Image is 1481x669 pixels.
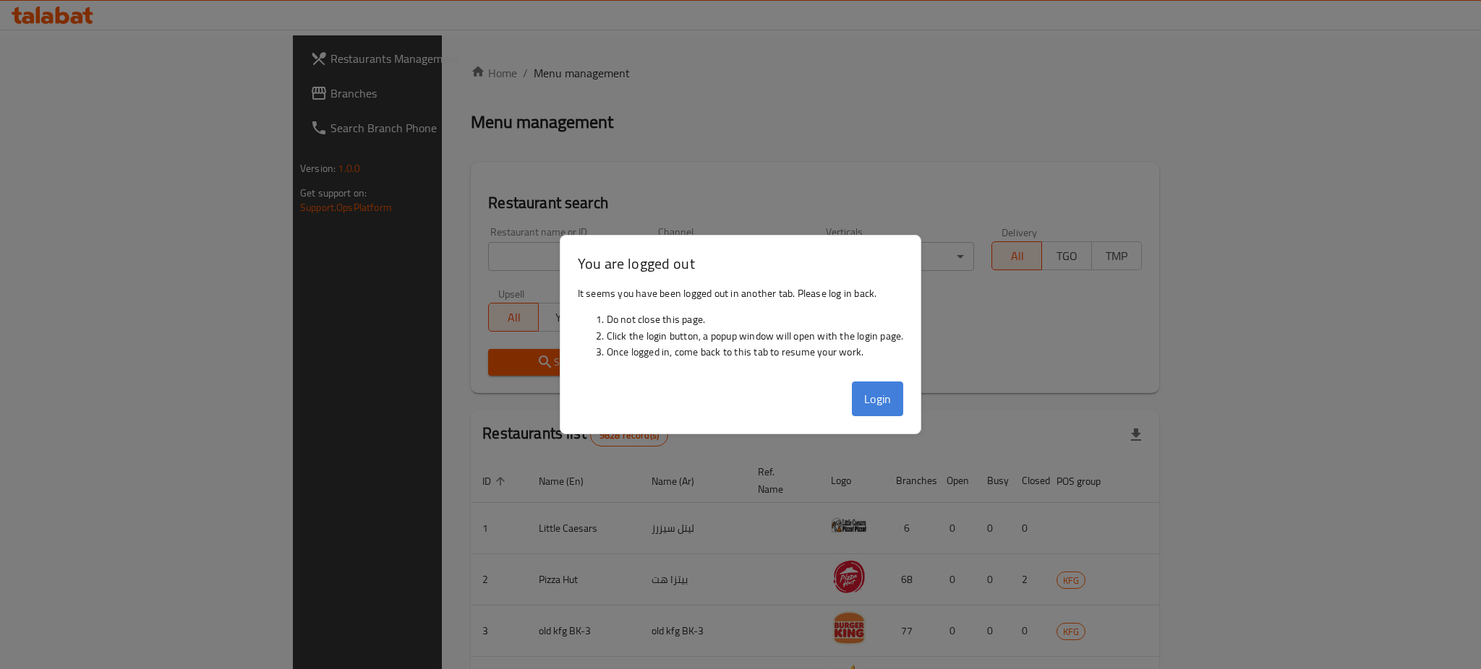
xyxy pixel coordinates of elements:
div: It seems you have been logged out in another tab. Please log in back. [560,280,921,376]
h3: You are logged out [578,253,904,274]
li: Once logged in, come back to this tab to resume your work. [607,344,904,360]
li: Do not close this page. [607,311,904,327]
li: Click the login button, a popup window will open with the login page. [607,328,904,344]
button: Login [852,381,904,416]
